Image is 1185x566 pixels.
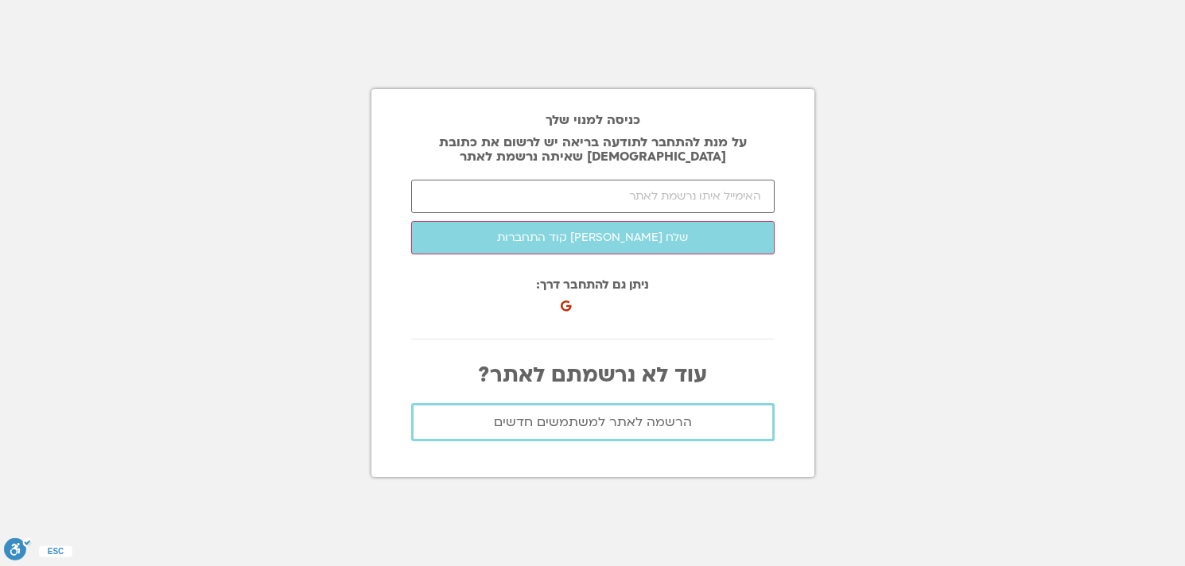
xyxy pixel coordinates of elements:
[411,113,775,127] h2: כניסה למנוי שלך
[494,415,692,429] span: הרשמה לאתר למשתמשים חדשים
[411,221,775,254] button: שלח [PERSON_NAME] קוד התחברות
[411,363,775,387] p: עוד לא נרשמתם לאתר?
[411,180,775,213] input: האימייל איתו נרשמת לאתר
[411,135,775,164] p: על מנת להתחבר לתודעה בריאה יש לרשום את כתובת [DEMOGRAPHIC_DATA] שאיתה נרשמת לאתר
[411,403,775,441] a: הרשמה לאתר למשתמשים חדשים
